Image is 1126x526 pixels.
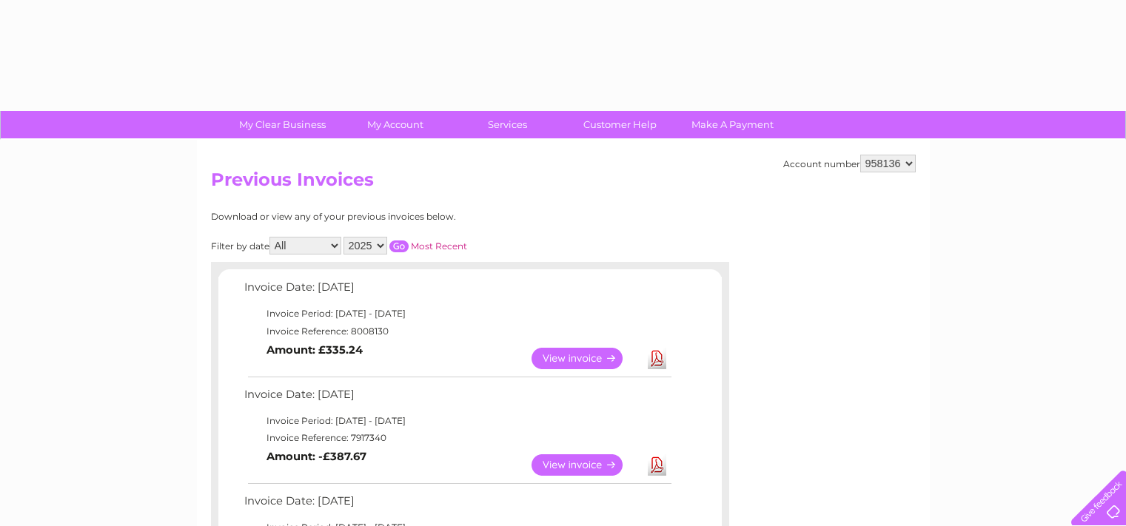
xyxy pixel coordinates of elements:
td: Invoice Date: [DATE] [241,385,674,412]
div: Account number [783,155,916,172]
td: Invoice Period: [DATE] - [DATE] [241,305,674,323]
div: Filter by date [211,237,600,254]
a: View [532,348,640,369]
a: Download [648,454,666,476]
b: Amount: -£387.67 [267,450,366,463]
td: Invoice Reference: 8008130 [241,323,674,340]
td: Invoice Date: [DATE] [241,277,674,305]
h2: Previous Invoices [211,169,916,198]
a: Most Recent [411,240,467,252]
a: My Account [334,111,456,138]
a: My Clear Business [221,111,344,138]
a: View [532,454,640,476]
div: Download or view any of your previous invoices below. [211,212,600,222]
td: Invoice Period: [DATE] - [DATE] [241,412,674,430]
a: Services [446,111,569,138]
a: Download [648,348,666,369]
b: Amount: £335.24 [267,343,363,357]
a: Customer Help [559,111,681,138]
a: Make A Payment [671,111,794,138]
td: Invoice Reference: 7917340 [241,429,674,447]
td: Invoice Date: [DATE] [241,491,674,519]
